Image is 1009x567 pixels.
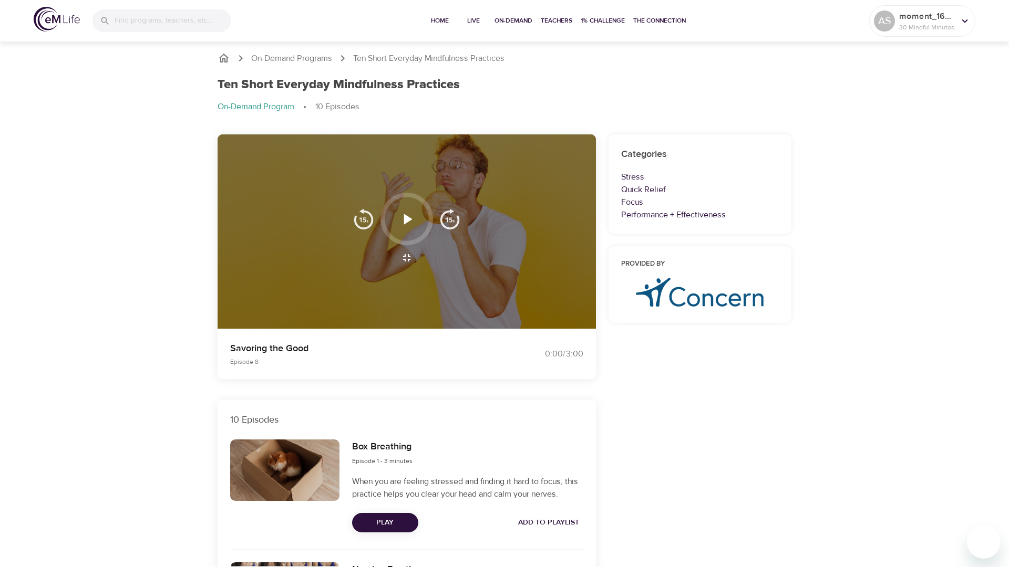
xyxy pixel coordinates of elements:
span: Live [461,15,486,26]
span: Play [361,516,410,529]
p: 10 Episodes [315,101,359,113]
p: Ten Short Everyday Mindfulness Practices [353,52,504,65]
h6: Box Breathing [352,439,413,455]
span: On-Demand [495,15,532,26]
img: 15s_next.svg [439,208,460,229]
div: AS [874,10,895,31]
img: logo [34,7,80,31]
p: When you are feeling stressed and finding it hard to focus, this practice helps you clear your he... [352,475,583,500]
p: Stress [621,171,779,183]
button: Play [352,513,418,532]
p: 10 Episodes [230,413,583,427]
span: The Connection [633,15,686,26]
nav: breadcrumb [218,52,791,65]
p: 30 Mindful Minutes [899,23,955,32]
span: Teachers [541,15,572,26]
button: Add to Playlist [514,513,583,532]
p: Episode 8 [230,357,492,366]
span: Add to Playlist [518,516,579,529]
h6: Categories [621,147,779,162]
span: Episode 1 - 3 minutes [352,457,413,465]
p: moment_1679086933 [899,10,955,23]
p: Quick Relief [621,183,779,196]
p: Focus [621,196,779,208]
p: On-Demand Program [218,101,294,113]
h6: Provided by [621,259,779,270]
h1: Ten Short Everyday Mindfulness Practices [218,77,460,92]
iframe: Button to launch messaging window [967,525,1001,559]
input: Find programs, teachers, etc... [115,9,231,32]
div: 0:00 / 3:00 [504,348,583,360]
img: 15s_prev.svg [353,208,374,229]
nav: breadcrumb [218,101,791,113]
span: Home [427,15,452,26]
img: concern-logo%20%281%29.png [636,278,764,307]
span: 1% Challenge [581,15,625,26]
p: Performance + Effectiveness [621,208,779,221]
a: On-Demand Programs [251,52,332,65]
p: Savoring the Good [230,341,492,355]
